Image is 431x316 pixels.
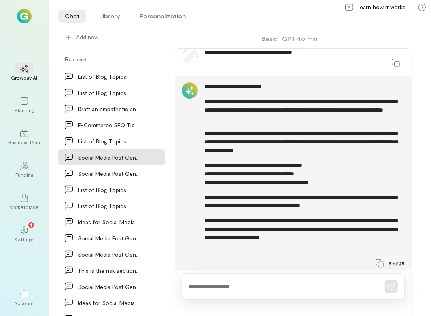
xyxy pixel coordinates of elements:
[58,55,165,63] div: Recent
[10,91,39,120] a: Planning
[78,299,141,307] div: Ideas for Social Media about Company or Product
[10,123,39,152] a: Business Plan
[78,137,141,145] div: List of Blog Topics
[78,153,141,162] div: Social Media Post Generation
[10,58,39,87] a: Growegy AI
[357,3,406,11] span: Learn how it works
[11,74,38,81] div: Growegy AI
[78,218,141,226] div: Ideas for Social Media about Company or Product
[78,250,141,259] div: Social Media Post Generation
[78,185,141,194] div: List of Blog Topics
[78,72,141,81] div: List of Blog Topics
[78,121,141,129] div: E-Commerce SEO Tips and Tricks
[76,33,98,41] span: Add new
[78,105,141,113] div: Draft an empathetic and solution-oriented respons…
[15,107,34,113] div: Planning
[78,266,141,275] div: This is the risk section of my business plan: G…
[10,155,39,184] a: Funding
[389,260,405,267] span: 3 of 25
[58,10,86,23] li: Chat
[78,202,141,210] div: List of Blog Topics
[15,171,33,178] div: Funding
[10,187,39,217] a: Marketplace
[8,139,40,145] div: Business Plan
[78,282,141,291] div: Social Media Post Generation
[78,234,141,242] div: Social Media Post Generation
[10,284,39,313] div: Account
[15,300,34,306] div: Account
[30,221,32,228] span: 1
[15,236,34,242] div: Settings
[10,220,39,249] a: Settings
[78,88,141,97] div: List of Blog Topics
[93,10,127,23] li: Library
[78,169,141,178] div: Social Media Post Generation
[10,204,39,210] div: Marketplace
[133,10,192,23] li: Personalization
